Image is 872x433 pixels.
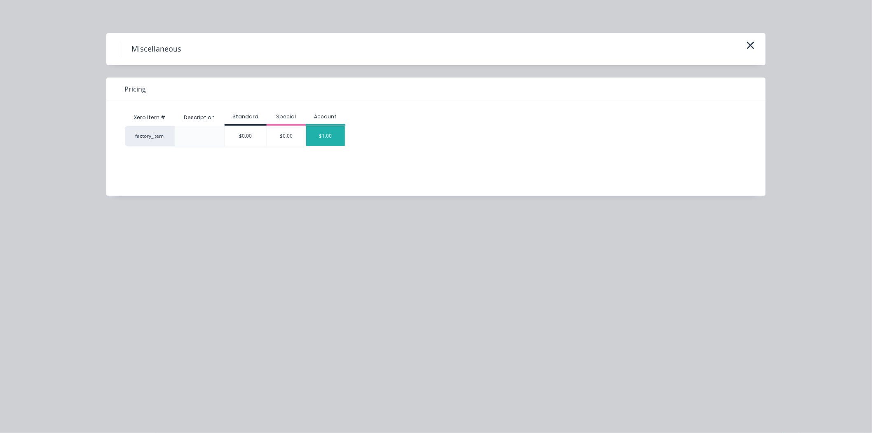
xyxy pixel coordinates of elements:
[267,126,306,146] div: $0.00
[125,126,174,146] div: factory_item
[267,113,306,120] div: Special
[225,126,267,146] div: $0.00
[124,84,146,94] span: Pricing
[306,126,345,146] div: $1.00
[306,113,345,120] div: Account
[225,113,267,120] div: Standard
[177,107,221,128] div: Description
[119,41,194,57] h4: Miscellaneous
[125,109,174,126] div: Xero Item #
